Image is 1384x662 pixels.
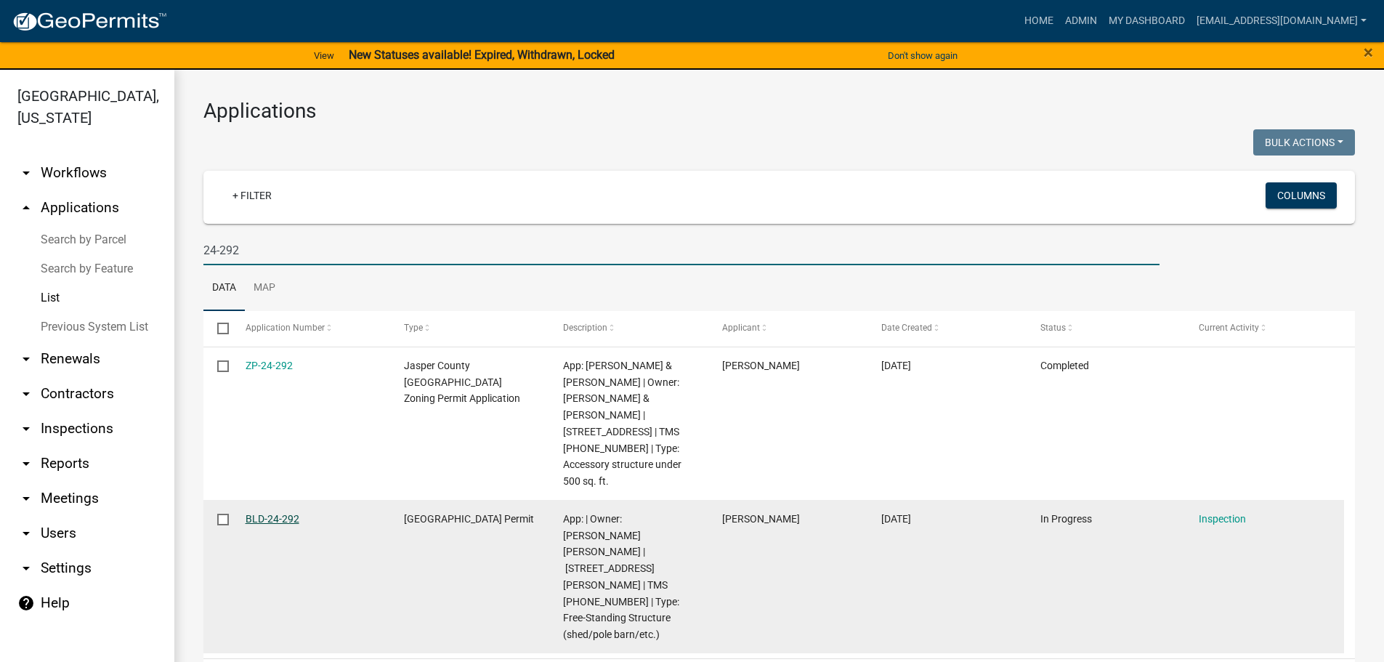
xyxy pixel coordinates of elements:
i: arrow_drop_down [17,385,35,403]
span: 12/05/2024 [881,360,911,371]
span: Application Number [246,323,325,333]
datatable-header-cell: Type [390,311,549,346]
a: Home [1019,7,1059,35]
span: Pedro zavala [722,513,800,525]
button: Bulk Actions [1253,129,1355,156]
span: × [1364,42,1373,62]
span: Completed [1040,360,1089,371]
span: App: | Owner: PELAGIO PEDRO GUSTAVO ZAVALA | 188 MEREDITH RD | TMS 062-02-00-031 | Type: Free-Sta... [563,513,679,640]
span: App: PATTERSON ANTWONE & JACOB L | Owner: PATTERSON ANTWONE & JACOB L | 135 busy BEE RD | TMS 062... [563,360,681,487]
i: help [17,594,35,612]
datatable-header-cell: Description [549,311,708,346]
button: Close [1364,44,1373,61]
datatable-header-cell: Status [1026,311,1185,346]
span: Type [404,323,423,333]
a: View [308,44,340,68]
a: Inspection [1199,513,1246,525]
datatable-header-cell: Current Activity [1185,311,1344,346]
i: arrow_drop_down [17,560,35,577]
span: 06/26/2024 [881,513,911,525]
a: Map [245,265,284,312]
a: [EMAIL_ADDRESS][DOMAIN_NAME] [1191,7,1372,35]
i: arrow_drop_down [17,525,35,542]
button: Columns [1266,182,1337,209]
strong: New Statuses available! Expired, Withdrawn, Locked [349,48,615,62]
i: arrow_drop_down [17,164,35,182]
i: arrow_drop_down [17,455,35,472]
span: Description [563,323,607,333]
span: In Progress [1040,513,1092,525]
datatable-header-cell: Select [203,311,231,346]
a: Data [203,265,245,312]
h3: Applications [203,99,1355,124]
datatable-header-cell: Date Created [867,311,1027,346]
datatable-header-cell: Applicant [708,311,867,346]
span: Date Created [881,323,932,333]
span: Jasper County Building Permit [404,513,534,525]
i: arrow_drop_down [17,420,35,437]
button: Don't show again [882,44,963,68]
input: Search for applications [203,235,1160,265]
span: Status [1040,323,1066,333]
a: Admin [1059,7,1103,35]
span: Jasper County SC Zoning Permit Application [404,360,520,405]
a: ZP-24-292 [246,360,293,371]
a: My Dashboard [1103,7,1191,35]
i: arrow_drop_up [17,199,35,217]
span: Applicant [722,323,760,333]
span: anwone patterson [722,360,800,371]
a: BLD-24-292 [246,513,299,525]
datatable-header-cell: Application Number [231,311,390,346]
i: arrow_drop_down [17,350,35,368]
span: Current Activity [1199,323,1259,333]
a: + Filter [221,182,283,209]
i: arrow_drop_down [17,490,35,507]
